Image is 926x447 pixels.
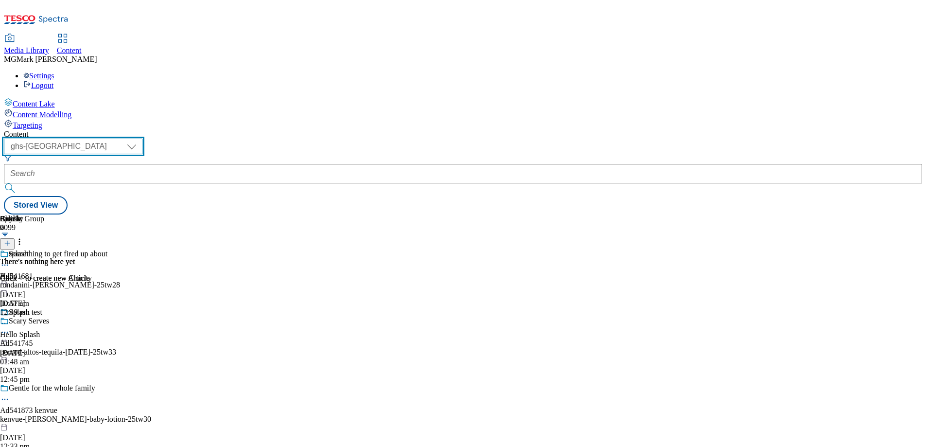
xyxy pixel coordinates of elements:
a: Media Library [4,35,49,55]
span: Content Lake [13,100,55,108]
a: Content Lake [4,98,922,108]
span: Targeting [13,121,42,129]
svg: Search Filters [4,154,12,162]
a: Content Modelling [4,108,922,119]
span: Content Modelling [13,110,71,119]
a: Content [57,35,82,55]
span: Mark [PERSON_NAME] [17,55,97,63]
span: Content [57,46,82,54]
div: Scary Serves [9,317,49,325]
div: Content [4,130,922,139]
span: Media Library [4,46,49,54]
a: Settings [23,72,54,80]
a: Logout [23,81,53,89]
input: Search [4,164,922,183]
span: MG [4,55,17,63]
div: Gentle for the whole family [9,384,95,393]
a: Targeting [4,119,922,130]
button: Stored View [4,196,68,215]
